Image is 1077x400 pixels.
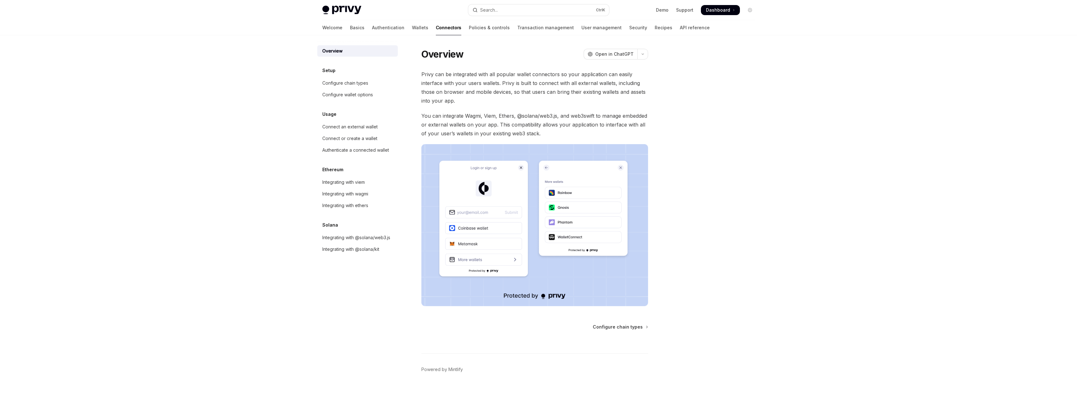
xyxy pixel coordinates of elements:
span: Configure chain types [593,324,643,330]
div: Integrating with ethers [322,202,368,209]
a: Integrating with wagmi [317,188,398,200]
span: Ctrl K [596,8,605,13]
a: Configure chain types [317,77,398,89]
a: Overview [317,45,398,57]
div: Overview [322,47,342,55]
a: Configure wallet options [317,89,398,100]
a: Dashboard [701,5,740,15]
a: Basics [350,20,364,35]
h5: Usage [322,110,336,118]
div: Authenticate a connected wallet [322,146,389,154]
a: Recipes [655,20,672,35]
h5: Solana [322,221,338,229]
h1: Overview [421,48,464,60]
div: Connect an external wallet [322,123,378,131]
h5: Setup [322,67,336,74]
a: Connect or create a wallet [317,133,398,144]
a: Powered by Mintlify [421,366,463,373]
span: Open in ChatGPT [595,51,634,57]
div: Search... [480,6,498,14]
a: Connectors [436,20,461,35]
div: Integrating with @solana/web3.js [322,234,390,241]
span: Privy can be integrated with all popular wallet connectors so your application can easily interfa... [421,70,648,105]
a: Transaction management [517,20,574,35]
div: Configure wallet options [322,91,373,99]
a: Connect an external wallet [317,121,398,132]
a: Integrating with @solana/web3.js [317,232,398,243]
div: Integrating with wagmi [322,190,368,198]
div: Integrating with viem [322,178,365,186]
span: Dashboard [706,7,730,13]
button: Open in ChatGPT [584,49,637,59]
a: Policies & controls [469,20,510,35]
a: Integrating with viem [317,177,398,188]
span: You can integrate Wagmi, Viem, Ethers, @solana/web3.js, and web3swift to manage embedded or exter... [421,111,648,138]
h5: Ethereum [322,166,343,173]
div: Connect or create a wallet [322,135,377,142]
div: Integrating with @solana/kit [322,245,379,253]
img: light logo [322,6,361,14]
a: Wallets [412,20,428,35]
a: API reference [680,20,710,35]
a: User management [581,20,622,35]
a: Configure chain types [593,324,647,330]
a: Demo [656,7,669,13]
a: Welcome [322,20,342,35]
button: Toggle dark mode [745,5,755,15]
a: Support [676,7,693,13]
a: Security [629,20,647,35]
button: Open search [468,4,609,16]
a: Integrating with @solana/kit [317,244,398,255]
a: Authenticate a connected wallet [317,144,398,156]
a: Integrating with ethers [317,200,398,211]
a: Authentication [372,20,404,35]
div: Configure chain types [322,79,368,87]
img: Connectors3 [421,144,648,306]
